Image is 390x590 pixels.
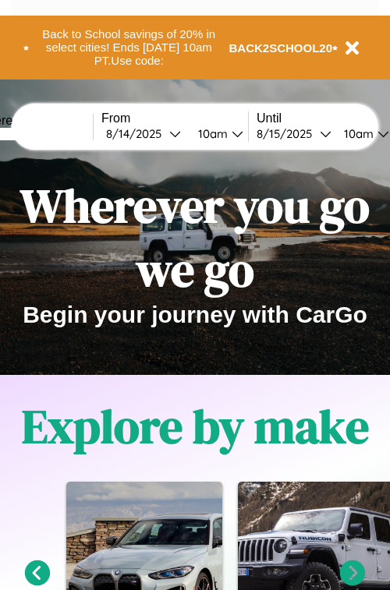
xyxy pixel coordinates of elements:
b: BACK2SCHOOL20 [229,41,333,55]
div: 10am [190,126,232,141]
button: Back to School savings of 20% in select cities! Ends [DATE] 10am PT.Use code: [29,23,229,72]
div: 10am [336,126,378,141]
h1: Explore by make [22,394,369,458]
div: 8 / 15 / 2025 [257,126,320,141]
div: 8 / 14 / 2025 [106,126,169,141]
label: From [101,111,248,125]
button: 10am [186,125,248,142]
button: 8/14/2025 [101,125,186,142]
